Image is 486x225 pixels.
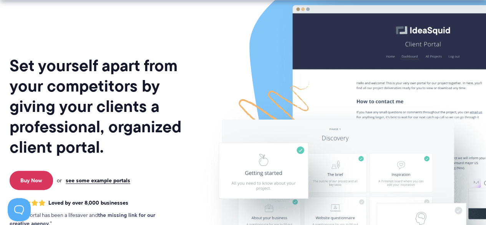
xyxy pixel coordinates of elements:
[8,198,31,221] iframe: Toggle Customer Support
[10,55,196,157] h1: Set yourself apart from your competitors by giving your clients a professional, organized client ...
[48,200,128,206] span: Loved by over 8,000 businesses
[66,177,130,184] a: see some example portals
[57,177,62,184] span: or
[10,171,53,190] a: Buy Now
